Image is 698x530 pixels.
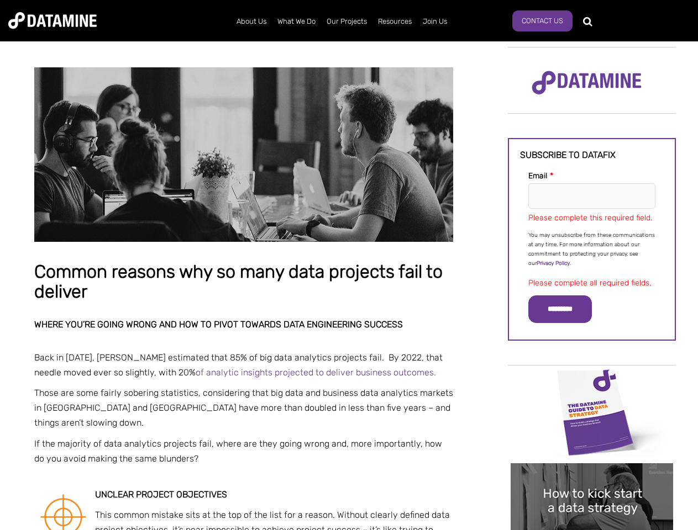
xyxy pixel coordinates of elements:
img: Datamine [8,12,97,29]
a: About Us [231,7,272,36]
h3: Subscribe to datafix [520,150,664,160]
img: Data Strategy Cover thumbnail [511,367,673,458]
a: What We Do [272,7,321,36]
a: Resources [372,7,417,36]
p: Back in [DATE], [PERSON_NAME] estimated that 85% of big data analytics projects fail. By 2022, th... [34,350,453,380]
p: If the majority of data analytics projects fail, where are they going wrong and, more importantly... [34,436,453,466]
strong: Unclear project objectives [95,489,227,500]
a: Join Us [417,7,453,36]
a: of analytic insights projected to deliver business outcomes. [196,367,436,378]
label: Please complete all required fields. [528,278,651,288]
p: Those are some fairly sobering statistics, considering that big data and business data analytics ... [34,385,453,431]
h1: Common reasons why so many data projects fail to deliver [34,262,453,301]
img: Common reasons why so many data projects fail to deliver [34,67,453,242]
a: Privacy Policy [537,260,570,267]
p: You may unsubscribe from these communications at any time. For more information about our commitm... [528,231,655,268]
a: Our Projects [321,7,372,36]
label: Please complete this required field. [528,213,652,222]
a: Contact Us [512,10,573,31]
span: Email [528,171,547,181]
img: Datamine Logo No Strapline - Purple [524,63,649,102]
h2: Where you’re going wrong and how to pivot towards data engineering success [34,320,453,330]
